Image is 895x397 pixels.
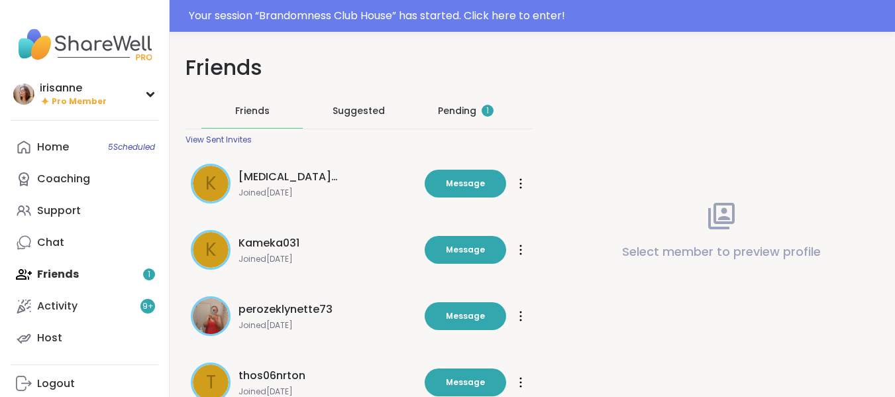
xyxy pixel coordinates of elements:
span: Joined [DATE] [238,188,417,198]
span: Message [446,244,485,256]
div: Host [37,331,62,345]
img: irisanne [13,84,34,105]
span: Message [446,376,485,388]
h1: Friends [185,53,533,83]
div: Support [37,203,81,218]
div: Coaching [37,172,90,186]
span: Suggested [333,104,385,117]
a: Host [11,322,158,354]
div: Your session “ Brandomness Club House ” has started. Click here to enter! [189,8,887,24]
a: Support [11,195,158,227]
div: View Sent Invites [185,135,252,145]
span: Joined [DATE] [238,386,417,397]
a: Home5Scheduled [11,131,158,163]
span: 1 [486,105,489,117]
div: Activity [37,299,78,313]
span: Friends [235,104,270,117]
span: t [206,369,216,396]
a: Activity9+ [11,290,158,322]
div: irisanne [40,81,107,95]
span: Pro Member [52,96,107,107]
span: K [205,170,217,198]
a: Coaching [11,163,158,195]
span: 9 + [142,301,154,312]
span: 5 Scheduled [108,142,155,152]
span: Joined [DATE] [238,254,417,264]
span: perozeklynette73 [238,302,333,317]
button: Message [425,369,506,396]
button: Message [425,302,506,330]
button: Message [425,170,506,198]
img: perozeklynette73 [193,298,229,334]
span: K [205,236,217,264]
span: [MEDICAL_DATA]_c3 [238,169,338,185]
span: Message [446,178,485,190]
div: Home [37,140,69,154]
a: Chat [11,227,158,258]
div: Chat [37,235,64,250]
span: thos06nrton [238,368,305,384]
span: Kameka031 [238,235,299,251]
span: Joined [DATE] [238,320,417,331]
img: ShareWell Nav Logo [11,21,158,68]
div: Pending [438,104,494,117]
p: Select member to preview profile [622,243,821,261]
button: Message [425,236,506,264]
div: Logout [37,376,75,391]
span: Message [446,310,485,322]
